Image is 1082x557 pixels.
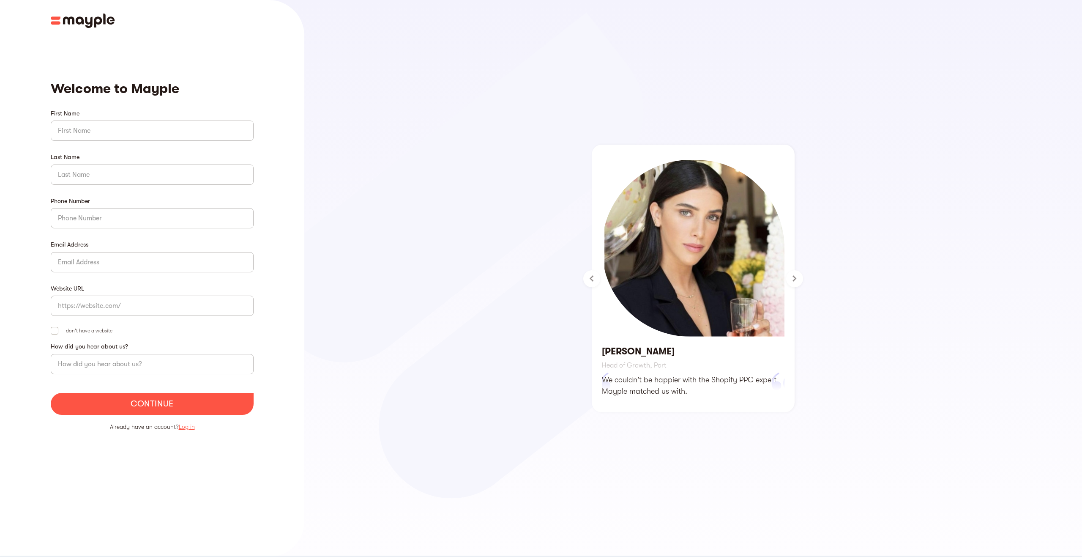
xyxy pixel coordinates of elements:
form: briefForm [51,109,254,439]
h3: [PERSON_NAME] [602,345,784,358]
input: Phone Number [51,208,254,228]
input: First Name [51,121,254,141]
p: We couldn't be happier with the Shopify PPC expert Mayple matched us with. [602,374,784,397]
label: Phone Number [51,197,254,206]
label: Email Address [51,240,254,250]
label: How did you hear about us? [51,342,254,351]
p: Head of Growth, Port [602,362,784,370]
input: Email Address [51,252,254,272]
input: Last Name [51,165,254,185]
img: Doreen D. Testimonial for Mayple [602,160,784,337]
label: Website URL [51,284,254,294]
p: Already have an account? [110,422,195,432]
input: https://website.com/ [51,296,254,316]
img: Mayple logo [51,14,115,28]
input: Continue [51,393,254,415]
a: Log in [179,423,195,430]
label: Last Name [51,153,254,162]
h2: Welcome to Mayple [51,79,254,99]
label: First Name [51,109,254,118]
input: How did you hear about us? [51,354,254,374]
span: I don't have a website [63,326,112,335]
